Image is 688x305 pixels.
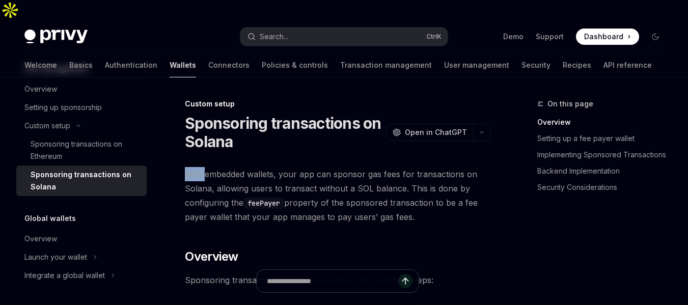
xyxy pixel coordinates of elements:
[31,169,141,193] div: Sponsoring transactions on Solana
[537,130,672,147] a: Setting up a fee payer wallet
[444,53,509,77] a: User management
[16,165,147,196] a: Sponsoring transactions on Solana
[262,53,328,77] a: Policies & controls
[208,53,250,77] a: Connectors
[240,27,448,46] button: Search...CtrlK
[536,32,564,42] a: Support
[603,53,652,77] a: API reference
[267,270,398,292] input: Ask a question...
[16,135,147,165] a: Sponsoring transactions on Ethereum
[584,32,623,42] span: Dashboard
[405,127,467,137] span: Open in ChatGPT
[185,248,238,265] span: Overview
[24,120,70,132] div: Custom setup
[170,53,196,77] a: Wallets
[24,233,57,245] div: Overview
[537,114,672,130] a: Overview
[426,33,442,41] span: Ctrl K
[185,114,382,151] h1: Sponsoring transactions on Solana
[24,101,102,114] div: Setting up sponsorship
[105,53,157,77] a: Authentication
[386,124,473,141] button: Open in ChatGPT
[16,98,147,117] a: Setting up sponsorship
[24,83,57,95] div: Overview
[260,31,288,43] div: Search...
[576,29,639,45] a: Dashboard
[16,230,147,248] a: Overview
[340,53,432,77] a: Transaction management
[537,163,672,179] a: Backend Implementation
[24,30,88,44] img: dark logo
[31,138,141,162] div: Sponsoring transactions on Ethereum
[563,53,591,77] a: Recipes
[185,167,490,224] span: With embedded wallets, your app can sponsor gas fees for transactions on Solana, allowing users t...
[16,80,147,98] a: Overview
[24,53,57,77] a: Welcome
[16,117,147,135] button: Custom setup
[16,266,147,285] button: Integrate a global wallet
[16,248,147,266] button: Launch your wallet
[24,269,105,282] div: Integrate a global wallet
[243,198,284,209] code: feePayer
[69,53,93,77] a: Basics
[537,147,672,163] a: Implementing Sponsored Transactions
[398,274,412,288] button: Send message
[547,98,593,110] span: On this page
[24,251,87,263] div: Launch your wallet
[647,29,664,45] button: Toggle dark mode
[24,212,76,225] h5: Global wallets
[503,32,524,42] a: Demo
[537,179,672,196] a: Security Considerations
[185,99,490,109] div: Custom setup
[521,53,551,77] a: Security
